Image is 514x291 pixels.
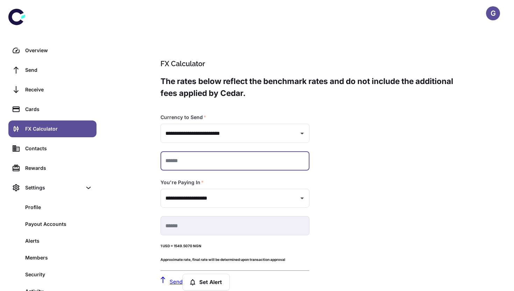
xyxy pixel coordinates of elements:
a: Send [8,62,97,78]
div: FX Calculator [25,125,92,133]
a: Payout Accounts [8,216,97,233]
div: Payout Accounts [25,220,92,228]
div: Send [25,66,92,74]
div: Settings [25,184,82,192]
a: Send [160,278,183,285]
h2: The rates below reflect the benchmark rates and do not include the additional fees applied by Cedar. [160,75,456,99]
div: Cards [25,105,92,113]
a: Contacts [8,140,97,157]
div: Rewards [25,164,92,172]
a: Alerts [8,233,97,249]
button: G [486,6,500,20]
div: Contacts [25,145,92,152]
a: Members [8,249,97,266]
div: Overview [25,47,92,54]
div: Settings [8,179,97,196]
label: Currency to Send [160,114,206,121]
h1: FX Calculator [160,58,456,69]
a: FX Calculator [8,120,97,137]
div: Receive [25,86,92,93]
a: Receive [8,81,97,98]
a: Security [8,266,97,283]
button: Open [297,129,307,138]
h6: Approximate rate, final rate will be determined upon transaction approval [160,257,309,262]
button: Set Alert [183,274,230,291]
div: Alerts [25,237,92,245]
label: You're Paying In [160,179,204,186]
button: Open [297,193,307,203]
a: Overview [8,42,97,59]
a: Profile [8,199,97,216]
div: Security [25,271,92,278]
div: Profile [25,203,92,211]
a: Rewards [8,160,97,176]
a: Cards [8,101,97,118]
div: Members [25,254,92,262]
h6: 1 USD = 1549.5070 NGN [160,243,309,249]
